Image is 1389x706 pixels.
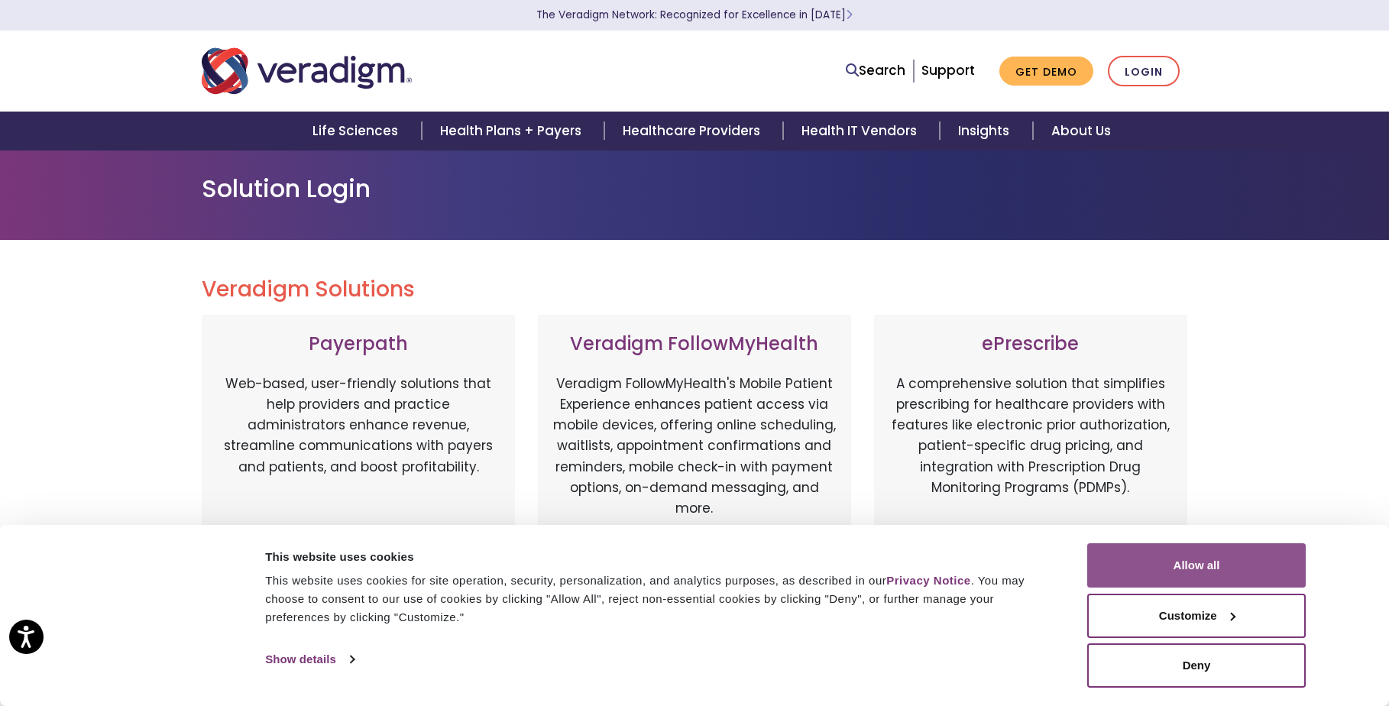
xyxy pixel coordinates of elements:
[202,277,1187,303] h2: Veradigm Solutions
[294,112,421,151] a: Life Sciences
[846,8,853,22] span: Learn More
[202,174,1187,203] h1: Solution Login
[265,572,1053,627] div: This website uses cookies for site operation, security, personalization, and analytics purposes, ...
[783,112,940,151] a: Health IT Vendors
[999,57,1093,86] a: Get Demo
[553,333,836,355] h3: Veradigm FollowMyHealth
[1087,594,1306,638] button: Customize
[1087,643,1306,688] button: Deny
[846,60,905,81] a: Search
[940,112,1032,151] a: Insights
[604,112,783,151] a: Healthcare Providers
[422,112,604,151] a: Health Plans + Payers
[1087,543,1306,588] button: Allow all
[217,374,500,534] p: Web-based, user-friendly solutions that help providers and practice administrators enhance revenu...
[889,374,1172,534] p: A comprehensive solution that simplifies prescribing for healthcare providers with features like ...
[886,574,970,587] a: Privacy Notice
[553,374,836,519] p: Veradigm FollowMyHealth's Mobile Patient Experience enhances patient access via mobile devices, o...
[889,333,1172,355] h3: ePrescribe
[202,46,412,96] img: Veradigm logo
[1108,56,1180,87] a: Login
[265,648,354,671] a: Show details
[217,333,500,355] h3: Payerpath
[265,548,1053,566] div: This website uses cookies
[536,8,853,22] a: The Veradigm Network: Recognized for Excellence in [DATE]Learn More
[921,61,975,79] a: Support
[1033,112,1129,151] a: About Us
